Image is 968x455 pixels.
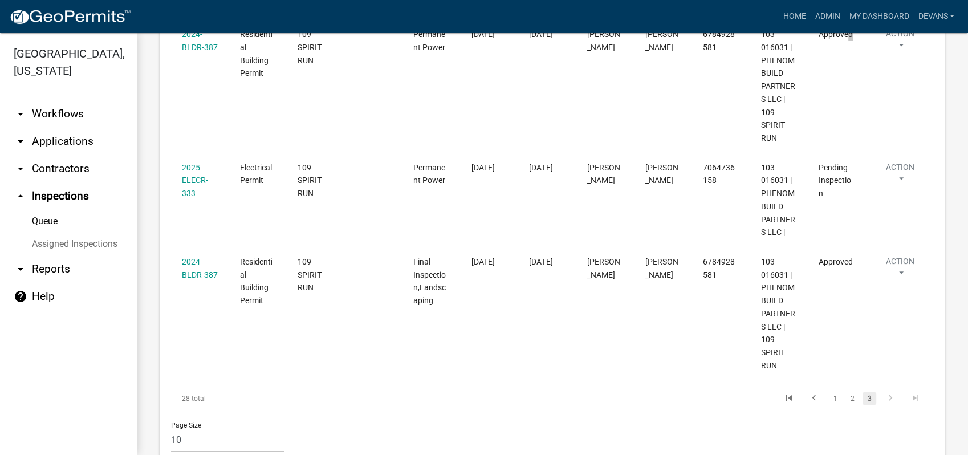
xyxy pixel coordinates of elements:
[863,392,876,405] a: 3
[761,30,795,143] span: 103 016031 | PHENOM BUILD PARTNERS LLC | 109 SPIRIT RUN
[703,257,735,279] span: 6784928581
[14,189,27,203] i: arrow_drop_up
[877,161,924,190] button: Action
[761,257,795,370] span: 103 016031 | PHENOM BUILD PARTNERS LLC | 109 SPIRIT RUN
[413,163,445,185] span: Permanent Power
[778,6,810,27] a: Home
[844,6,913,27] a: My Dashboard
[880,392,901,405] a: go to next page
[645,257,678,279] span: Michele Rivera
[298,30,322,65] span: 109 SPIRIT RUN
[182,257,218,279] a: 2024-BLDR-387
[844,389,861,408] li: page 2
[778,392,800,405] a: go to first page
[905,392,926,405] a: go to last page
[587,30,620,52] span: Michele Rivera
[413,30,445,52] span: Permanent Power
[529,28,565,41] div: [DATE]
[14,262,27,276] i: arrow_drop_down
[703,163,735,185] span: 7064736158
[298,163,322,198] span: 109 SPIRIT RUN
[413,257,446,305] span: Final Inspection,Landscaping
[819,30,853,39] span: Approved
[803,392,825,405] a: go to previous page
[845,392,859,405] a: 2
[240,163,272,185] span: Electrical Permit
[645,163,678,185] span: John Myers
[761,163,795,237] span: 103 016031 | PHENOM BUILD PARTNERS LLC |
[819,257,853,266] span: Approved
[298,257,322,292] span: 109 SPIRIT RUN
[14,290,27,303] i: help
[703,30,735,52] span: 6784928581
[810,6,844,27] a: Admin
[529,161,565,174] div: [DATE]
[645,30,678,52] span: Michele Rivera
[471,30,495,39] span: 07/01/2025
[587,257,620,279] span: Michele Rivera
[182,30,218,52] a: 2024-BLDR-387
[171,384,322,413] div: 28 total
[877,28,924,56] button: Action
[587,163,620,185] span: Michele Rivera
[913,6,959,27] a: devans
[182,163,208,198] a: 2025-ELECR-333
[827,389,844,408] li: page 1
[819,163,851,198] span: Pending Inspection
[828,392,842,405] a: 1
[14,107,27,121] i: arrow_drop_down
[861,389,878,408] li: page 3
[529,255,565,269] div: [DATE]
[240,257,272,305] span: Residential Building Permit
[471,257,495,266] span: 10/02/2025
[14,162,27,176] i: arrow_drop_down
[14,135,27,148] i: arrow_drop_down
[877,255,924,284] button: Action
[471,163,495,172] span: 07/01/2025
